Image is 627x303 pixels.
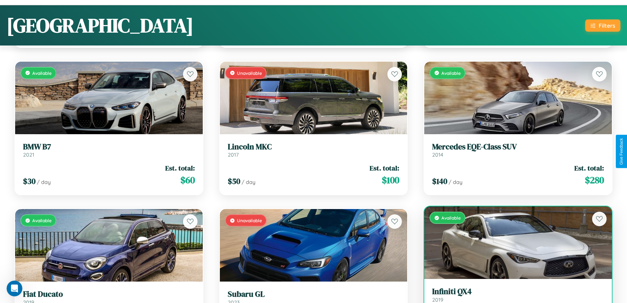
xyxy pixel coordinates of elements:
[432,151,443,158] span: 2014
[432,287,604,303] a: Infiniti QX42019
[7,281,22,296] iframe: Intercom live chat
[370,163,399,173] span: Est. total:
[32,218,52,223] span: Available
[23,142,195,158] a: BMW B72021
[432,287,604,296] h3: Infiniti QX4
[449,179,462,185] span: / day
[619,138,624,165] div: Give Feedback
[574,163,604,173] span: Est. total:
[165,163,195,173] span: Est. total:
[23,151,34,158] span: 2021
[441,215,461,221] span: Available
[180,173,195,187] span: $ 60
[432,142,604,158] a: Mercedes EQE-Class SUV2014
[37,179,51,185] span: / day
[585,19,620,32] button: Filters
[441,70,461,76] span: Available
[32,70,52,76] span: Available
[23,176,36,187] span: $ 30
[432,296,443,303] span: 2019
[382,173,399,187] span: $ 100
[432,142,604,152] h3: Mercedes EQE-Class SUV
[237,218,262,223] span: Unavailable
[228,142,400,158] a: Lincoln MKC2017
[432,176,447,187] span: $ 140
[228,151,239,158] span: 2017
[599,22,615,29] div: Filters
[228,142,400,152] h3: Lincoln MKC
[7,12,194,39] h1: [GEOGRAPHIC_DATA]
[23,142,195,152] h3: BMW B7
[228,289,400,299] h3: Subaru GL
[585,173,604,187] span: $ 280
[228,176,240,187] span: $ 50
[237,70,262,76] span: Unavailable
[23,289,195,299] h3: Fiat Ducato
[242,179,255,185] span: / day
